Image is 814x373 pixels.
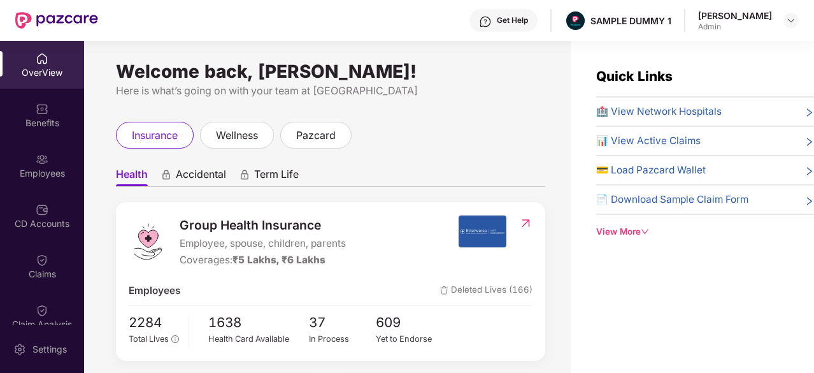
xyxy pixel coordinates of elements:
span: info-circle [171,335,178,342]
div: View More [596,225,814,238]
span: Employees [129,283,180,298]
img: Pazcare_Alternative_logo-01-01.png [566,11,585,30]
span: Term Life [254,168,299,186]
span: 37 [309,312,376,333]
img: svg+xml;base64,PHN2ZyBpZD0iU2V0dGluZy0yMHgyMCIgeG1sbnM9Imh0dHA6Ly93d3cudzMub3JnLzIwMDAvc3ZnIiB3aW... [13,343,26,356]
div: animation [161,169,172,180]
span: right [804,136,814,149]
span: pazcard [296,128,336,143]
img: svg+xml;base64,PHN2ZyBpZD0iQ2xhaW0iIHhtbG5zPSJodHRwOi8vd3d3LnczLm9yZy8yMDAwL3N2ZyIgd2lkdGg9IjIwIi... [36,254,48,267]
span: right [804,194,814,207]
span: Employee, spouse, children, parents [180,236,346,251]
span: Quick Links [596,68,673,84]
img: svg+xml;base64,PHN2ZyBpZD0iQ0RfQWNjb3VudHMiIGRhdGEtbmFtZT0iQ0QgQWNjb3VudHMiIHhtbG5zPSJodHRwOi8vd3... [36,203,48,216]
div: Coverages: [180,252,346,268]
span: down [641,228,649,236]
img: logo [129,223,167,261]
span: 609 [376,312,443,333]
div: Welcome back, [PERSON_NAME]! [116,66,545,77]
div: Settings [29,343,71,356]
img: RedirectIcon [519,217,532,230]
div: Here is what’s going on with your team at [GEOGRAPHIC_DATA] [116,83,545,99]
div: animation [239,169,250,180]
img: svg+xml;base64,PHN2ZyBpZD0iSGVscC0zMngzMiIgeG1sbnM9Imh0dHA6Ly93d3cudzMub3JnLzIwMDAvc3ZnIiB3aWR0aD... [479,15,492,28]
div: Health Card Available [208,333,309,346]
img: svg+xml;base64,PHN2ZyBpZD0iSG9tZSIgeG1sbnM9Imh0dHA6Ly93d3cudzMub3JnLzIwMDAvc3ZnIiB3aWR0aD0iMjAiIG... [36,52,48,65]
span: Health [116,168,148,186]
img: svg+xml;base64,PHN2ZyBpZD0iRHJvcGRvd24tMzJ4MzIiIHhtbG5zPSJodHRwOi8vd3d3LnczLm9yZy8yMDAwL3N2ZyIgd2... [786,15,796,26]
div: Yet to Endorse [376,333,443,346]
span: right [804,106,814,119]
span: insurance [132,128,178,143]
span: 📄 Download Sample Claim Form [596,192,748,207]
span: Group Health Insurance [180,216,346,235]
span: Deleted Lives (166) [440,283,532,298]
span: 2284 [129,312,179,333]
img: svg+xml;base64,PHN2ZyBpZD0iQ2xhaW0iIHhtbG5zPSJodHRwOi8vd3d3LnczLm9yZy8yMDAwL3N2ZyIgd2lkdGg9IjIwIi... [36,304,48,317]
span: 📊 View Active Claims [596,133,701,149]
span: wellness [216,128,258,143]
img: deleteIcon [440,286,448,295]
div: In Process [309,333,376,346]
span: 🏥 View Network Hospitals [596,104,722,119]
div: Get Help [497,15,528,26]
div: Admin [698,22,772,32]
div: [PERSON_NAME] [698,10,772,22]
span: 💳 Load Pazcard Wallet [596,163,706,178]
span: right [804,165,814,178]
div: SAMPLE DUMMY 1 [590,15,671,27]
span: Total Lives [129,334,169,344]
span: 1638 [208,312,309,333]
img: svg+xml;base64,PHN2ZyBpZD0iRW1wbG95ZWVzIiB4bWxucz0iaHR0cDovL3d3dy53My5vcmcvMjAwMC9zdmciIHdpZHRoPS... [36,153,48,166]
img: svg+xml;base64,PHN2ZyBpZD0iQmVuZWZpdHMiIHhtbG5zPSJodHRwOi8vd3d3LnczLm9yZy8yMDAwL3N2ZyIgd2lkdGg9Ij... [36,103,48,115]
img: insurerIcon [459,216,506,247]
span: ₹5 Lakhs, ₹6 Lakhs [232,254,325,266]
img: New Pazcare Logo [15,12,98,29]
span: Accidental [176,168,226,186]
